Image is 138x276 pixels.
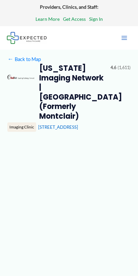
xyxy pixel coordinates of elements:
[7,122,36,132] div: Imaging Clinic
[40,4,98,10] strong: Providers, Clinics, and Staff:
[7,55,41,64] a: ←Back to Map
[38,124,78,130] a: [STREET_ADDRESS]
[63,15,86,23] a: Get Access
[39,64,106,121] h2: [US_STATE] Imaging Network | [GEOGRAPHIC_DATA] (Formerly Montclair)
[7,32,47,44] img: Expected Healthcare Logo - side, dark font, small
[89,15,103,23] a: Sign In
[118,64,131,72] span: (1,611)
[117,31,131,45] button: Main menu toggle
[111,64,116,72] span: 4.6
[7,56,13,62] span: ←
[36,15,60,23] a: Learn More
